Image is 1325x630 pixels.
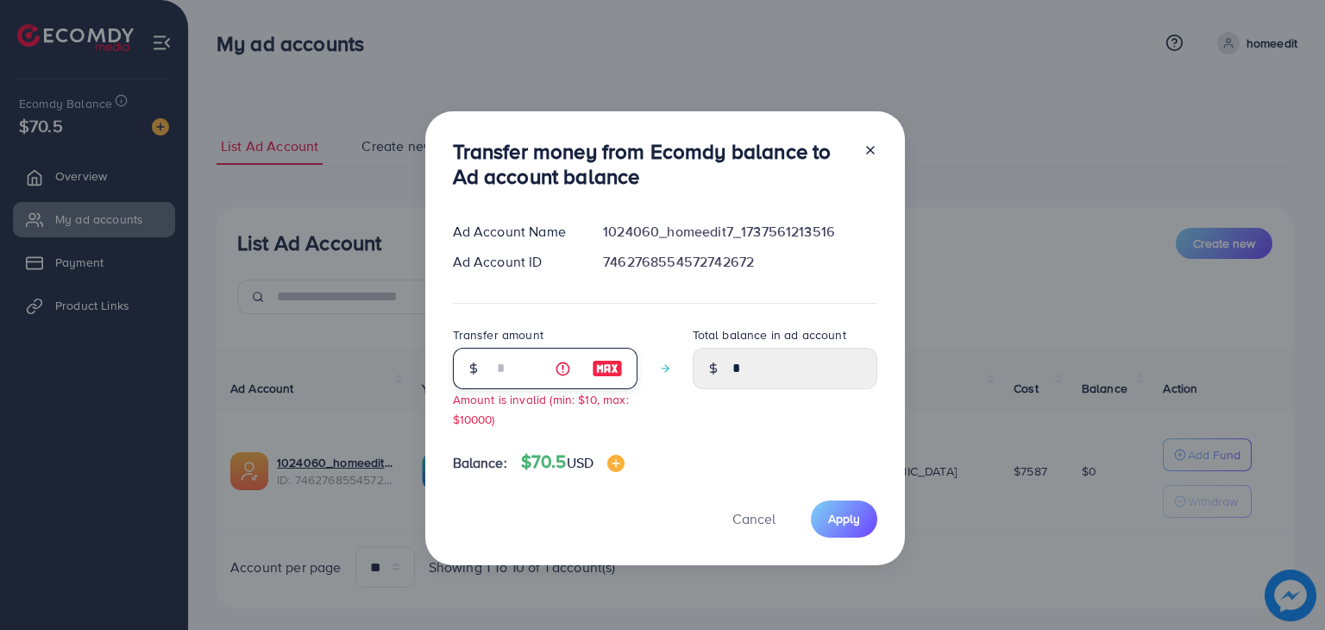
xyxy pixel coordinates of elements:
h3: Transfer money from Ecomdy balance to Ad account balance [453,139,850,189]
span: Cancel [732,509,776,528]
div: 1024060_homeedit7_1737561213516 [589,222,890,242]
img: image [607,455,625,472]
span: USD [567,453,593,472]
div: Ad Account Name [439,222,590,242]
h4: $70.5 [521,451,625,473]
div: 7462768554572742672 [589,252,890,272]
button: Apply [811,501,877,538]
label: Transfer amount [453,326,543,343]
img: image [592,358,623,379]
small: Amount is invalid (min: $10, max: $10000) [453,391,629,427]
button: Cancel [711,501,797,538]
div: Ad Account ID [439,252,590,272]
label: Total balance in ad account [693,326,846,343]
span: Apply [828,510,860,527]
span: Balance: [453,453,507,473]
